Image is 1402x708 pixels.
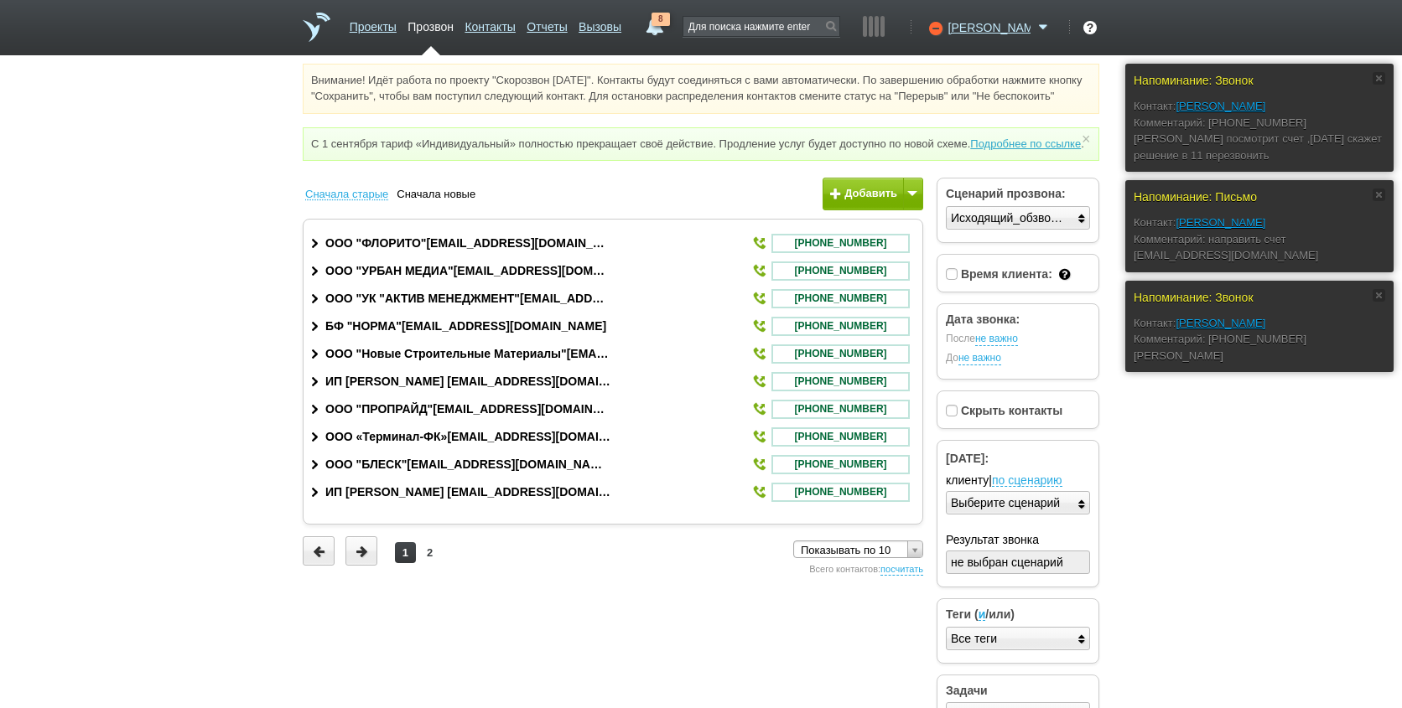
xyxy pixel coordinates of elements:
a: [PERSON_NAME] [948,18,1053,34]
a: [PHONE_NUMBER] [771,372,910,391]
a: [PHONE_NUMBER] [771,400,910,419]
a: Показывать по 10 [793,540,923,558]
a: Подробнее по ссылке [970,137,1081,150]
a: Сначала старые [305,186,397,203]
span: Контакт: Комментарий: направить счет [EMAIL_ADDRESS][DOMAIN_NAME] [1134,216,1318,261]
a: [PHONE_NUMBER] [771,483,910,502]
div: Исходящий_обзвон_общий [951,207,1066,230]
span: Контакт: Комментарий: [PHONE_NUMBER] [PERSON_NAME] посмотрит счет ,[DATE] скажет решение в 11 пер... [1134,100,1382,162]
span: Скрыть контакты [961,404,1062,417]
div: Внимание! Идёт работа по проекту "Скорозвон [DATE]". Контакты будут соединяться с вами автоматиче... [303,64,1099,114]
h3: [DATE]: [946,452,1090,466]
div: Напоминание: Письмо [1134,189,1385,206]
a: [PHONE_NUMBER] [771,234,910,253]
div: Напоминание: Звонок [1134,289,1385,307]
a: Отчеты [527,12,567,36]
h3: Дата звонка: [946,313,1090,327]
a: Закрыть сообщение [1373,189,1385,201]
label: Результат звонка [946,531,1090,549]
div: Все теги [951,628,997,650]
a: [PERSON_NAME] [1176,216,1265,229]
a: Прозвон [408,12,454,36]
a: ООО "ФЛОРИТО"[EMAIL_ADDRESS][DOMAIN_NAME] [325,236,610,251]
a: [PHONE_NUMBER] [771,344,910,364]
a: и [979,609,986,621]
a: ООО "УК "АКТИВ МЕНЕДЖМЕНТ"[EMAIL_ADDRESS][DOMAIN_NAME] [325,292,610,306]
a: Закрыть сообщение [1373,72,1385,85]
a: БФ "НОРМА"[EMAIL_ADDRESS][DOMAIN_NAME] [325,319,606,333]
a: 8 [640,13,670,33]
a: [PERSON_NAME] [1176,317,1265,329]
div: не выбран сценарий [951,551,1063,574]
a: ООО "УРБАН МЕДИА"[EMAIL_ADDRESS][DOMAIN_NAME] [325,264,610,278]
h3: Теги ( / ) [946,607,1090,622]
a: [PERSON_NAME] [1176,100,1265,112]
a: Сначала новые [397,186,484,203]
a: Закрыть сообщение [1373,289,1385,302]
label: | [946,472,1090,489]
a: [PHONE_NUMBER] [771,289,910,308]
input: Для поиска нажмите enter [683,17,839,36]
a: ООО "Новые Строительные Материалы"[EMAIL_ADDRESS][DOMAIN_NAME] [325,347,610,361]
span: Всего контактов: [809,564,923,574]
a: 2 [419,542,440,563]
span: или [989,607,1010,621]
div: Напоминание: Звонок [1134,72,1385,90]
a: не важно [975,333,1018,346]
a: ООО "ПРОПРАЙД"[EMAIL_ADDRESS][DOMAIN_NAME] [325,402,610,416]
a: На главную [303,13,330,42]
a: ИП [PERSON_NAME] [EMAIL_ADDRESS][DOMAIN_NAME] [325,375,610,389]
span: [PERSON_NAME] [948,19,1031,36]
span: 8 [652,13,670,26]
span: Контакт: Комментарий: [PHONE_NUMBER] [PERSON_NAME] [1134,317,1306,362]
a: × [1078,135,1093,142]
span: клиенту [946,473,989,487]
a: [PHONE_NUMBER] [771,427,910,447]
span: Показывать по 10 [801,541,901,559]
a: Контакты [465,12,515,36]
a: [PHONE_NUMBER] [771,317,910,336]
button: Добавить [823,178,923,210]
a: [PHONE_NUMBER] [771,455,910,474]
a: ООО "БЛЕСК"[EMAIL_ADDRESS][DOMAIN_NAME] [325,457,610,472]
h3: Задачи [946,684,1090,698]
a: [PHONE_NUMBER] [771,261,910,281]
a: ООО «Терминал-ФК»[EMAIL_ADDRESS][DOMAIN_NAME] [325,430,610,444]
span: Время клиента: [961,267,1052,281]
span: После [946,333,1090,346]
a: 1 [395,542,416,563]
h3: Сценарий прозвона: [946,187,1090,201]
div: ? [1083,21,1097,34]
a: не важно [958,352,1001,365]
div: С 1 сентября тариф «Индивидуальный» полностью прекращает своё действие. Продление услуг будет дос... [303,127,1099,161]
div: Выберите сценарий [951,492,1060,514]
a: посчитать [880,564,923,576]
span: До [946,352,1090,365]
a: Проекты [350,12,397,36]
a: по сценарию [992,475,1062,487]
a: ИП [PERSON_NAME] [EMAIL_ADDRESS][DOMAIN_NAME] [325,485,610,499]
a: Вызовы [579,12,621,36]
